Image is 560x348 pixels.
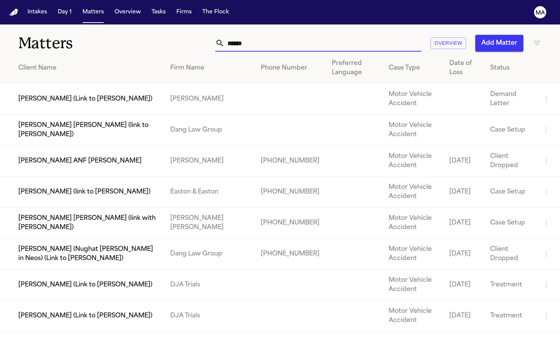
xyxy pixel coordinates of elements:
div: Firm Name [170,63,249,73]
td: [DATE] [443,177,484,208]
td: Treatment [484,301,536,332]
td: Motor Vehicle Accident [382,146,443,177]
td: Motor Vehicle Accident [382,115,443,146]
div: Status [490,63,529,73]
td: Dang Law Group [164,239,255,270]
td: [PERSON_NAME] [164,146,255,177]
td: Motor Vehicle Accident [382,84,443,115]
button: Tasks [148,5,169,19]
td: Motor Vehicle Accident [382,301,443,332]
td: Client Dropped [484,146,536,177]
button: Overview [111,5,144,19]
td: [PHONE_NUMBER] [255,177,326,208]
a: Home [9,9,18,16]
button: Intakes [24,5,50,19]
td: Motor Vehicle Accident [382,177,443,208]
td: [PHONE_NUMBER] [255,146,326,177]
td: [PHONE_NUMBER] [255,208,326,239]
td: Client Dropped [484,239,536,270]
button: Day 1 [55,5,75,19]
td: Demand Letter [484,84,536,115]
td: Easton & Easton [164,177,255,208]
td: Motor Vehicle Accident [382,208,443,239]
div: Client Name [18,63,158,73]
td: DJA Trials [164,270,255,301]
td: [PERSON_NAME] [164,84,255,115]
td: [DATE] [443,301,484,332]
td: [DATE] [443,270,484,301]
td: Case Setup [484,115,536,146]
div: Case Type [389,63,437,73]
td: Treatment [484,270,536,301]
div: Preferred Language [332,59,376,77]
td: [PERSON_NAME] [PERSON_NAME] [164,208,255,239]
button: The Flock [199,5,232,19]
td: [PHONE_NUMBER] [255,239,326,270]
td: [DATE] [443,208,484,239]
td: Case Setup [484,208,536,239]
button: Firms [173,5,195,19]
td: Case Setup [484,177,536,208]
div: Date of Loss [449,59,478,77]
button: Add Matter [475,35,523,52]
h1: Matters [18,34,163,53]
td: DJA Trials [164,301,255,332]
td: Motor Vehicle Accident [382,270,443,301]
td: Dang Law Group [164,115,255,146]
button: Matters [79,5,107,19]
td: [DATE] [443,146,484,177]
div: Phone Number [261,63,320,73]
img: Finch Logo [9,9,18,16]
td: [DATE] [443,239,484,270]
button: Overview [431,37,466,49]
td: Motor Vehicle Accident [382,239,443,270]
